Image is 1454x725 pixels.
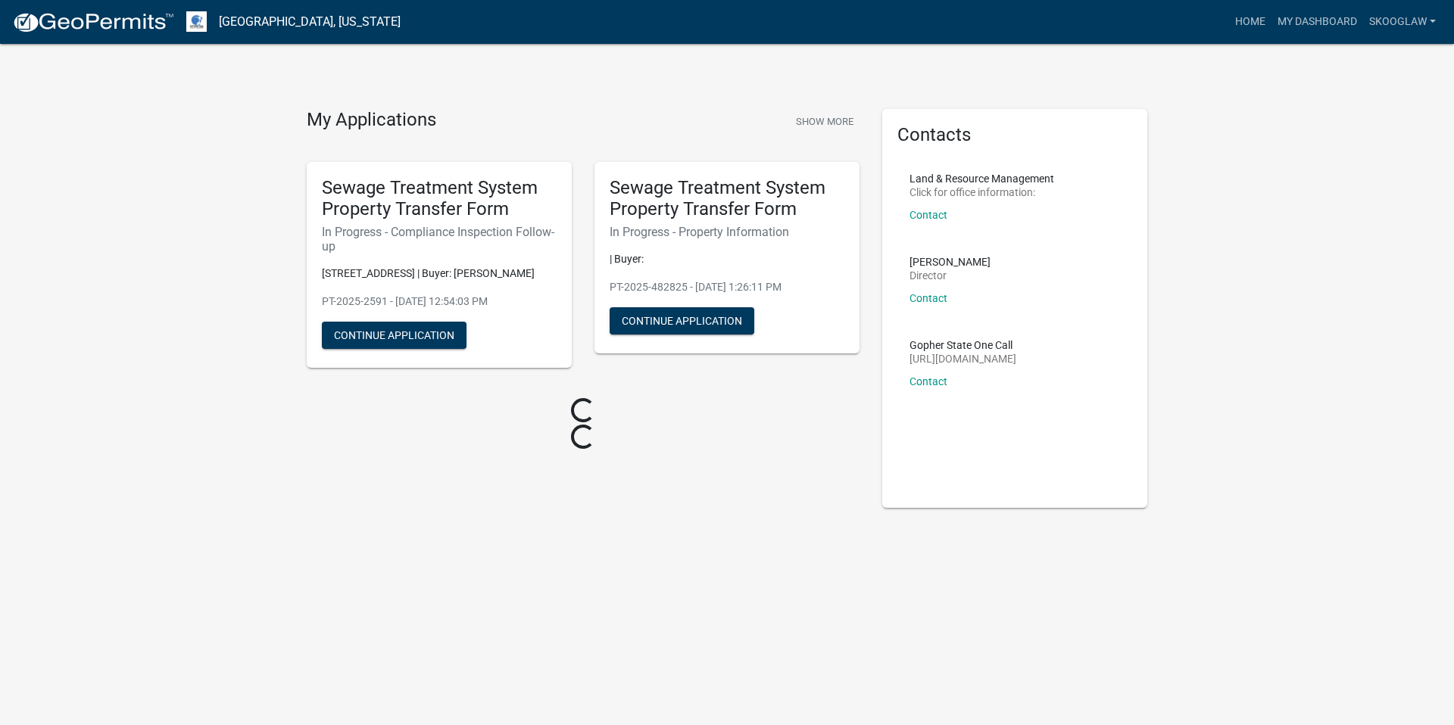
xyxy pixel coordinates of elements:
h5: Contacts [897,124,1132,146]
a: SkoogLaw [1363,8,1442,36]
p: [PERSON_NAME] [910,257,991,267]
p: | Buyer: [610,251,844,267]
h5: Sewage Treatment System Property Transfer Form [322,177,557,221]
a: Contact [910,292,947,304]
h6: In Progress - Compliance Inspection Follow-up [322,225,557,254]
h6: In Progress - Property Information [610,225,844,239]
a: Contact [910,209,947,221]
p: Land & Resource Management [910,173,1054,184]
p: [URL][DOMAIN_NAME] [910,353,1016,364]
img: Otter Tail County, Minnesota [186,11,207,32]
p: Director [910,270,991,281]
h4: My Applications [307,109,436,132]
a: [GEOGRAPHIC_DATA], [US_STATE] [219,9,401,35]
button: Continue Application [322,322,466,349]
button: Show More [790,109,860,134]
p: Click for office information: [910,187,1054,198]
a: Home [1229,8,1271,36]
a: My Dashboard [1271,8,1363,36]
p: PT-2025-2591 - [DATE] 12:54:03 PM [322,294,557,310]
p: PT-2025-482825 - [DATE] 1:26:11 PM [610,279,844,295]
button: Continue Application [610,307,754,334]
p: [STREET_ADDRESS] | Buyer: [PERSON_NAME] [322,266,557,282]
h5: Sewage Treatment System Property Transfer Form [610,177,844,221]
a: Contact [910,375,947,387]
p: Gopher State One Call [910,340,1016,350]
